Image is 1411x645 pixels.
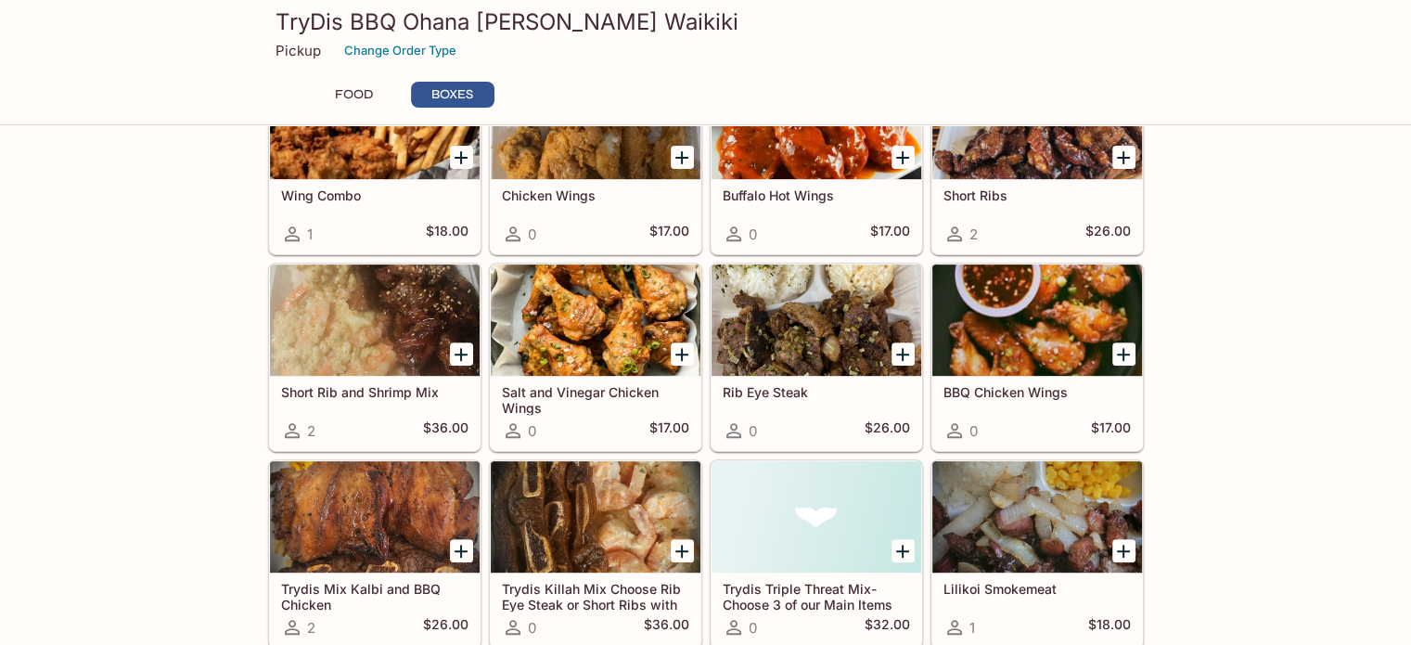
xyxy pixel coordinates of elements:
[313,82,396,108] button: Food
[749,226,757,243] span: 0
[269,67,481,254] a: Wing Combo1$18.00
[1112,539,1135,562] button: Add Lilikoi Smokemeat
[712,461,921,573] div: Trydis Triple Threat Mix-Choose 3 of our Main Items
[490,264,701,451] a: Salt and Vinegar Chicken Wings0$17.00
[723,187,910,203] h5: Buffalo Hot Wings
[450,539,473,562] button: Add Trydis Mix Kalbi and BBQ Chicken
[423,616,468,639] h5: $26.00
[931,264,1143,451] a: BBQ Chicken Wings0$17.00
[1112,146,1135,169] button: Add Short Ribs
[307,422,315,440] span: 2
[528,226,536,243] span: 0
[276,42,321,59] p: Pickup
[891,539,915,562] button: Add Trydis Triple Threat Mix-Choose 3 of our Main Items
[943,581,1131,597] h5: Lilikoi Smokemeat
[969,422,978,440] span: 0
[426,223,468,245] h5: $18.00
[281,187,468,203] h5: Wing Combo
[943,187,1131,203] h5: Short Ribs
[870,223,910,245] h5: $17.00
[490,67,701,254] a: Chicken Wings0$17.00
[969,226,978,243] span: 2
[1088,616,1131,639] h5: $18.00
[723,581,910,612] h5: Trydis Triple Threat Mix-Choose 3 of our Main Items
[270,461,480,573] div: Trydis Mix Kalbi and BBQ Chicken
[281,384,468,400] h5: Short Rib and Shrimp Mix
[269,264,481,451] a: Short Rib and Shrimp Mix2$36.00
[671,342,694,366] button: Add Salt and Vinegar Chicken Wings
[932,264,1142,376] div: BBQ Chicken Wings
[649,223,689,245] h5: $17.00
[932,68,1142,179] div: Short Ribs
[423,419,468,442] h5: $36.00
[932,461,1142,573] div: Lilikoi Smokemeat
[931,67,1143,254] a: Short Ribs2$26.00
[307,619,315,637] span: 2
[528,619,536,637] span: 0
[270,264,480,376] div: Short Rib and Shrimp Mix
[891,146,915,169] button: Add Buffalo Hot Wings
[270,68,480,179] div: Wing Combo
[450,146,473,169] button: Add Wing Combo
[491,461,700,573] div: Trydis Killah Mix Choose Rib Eye Steak or Short Ribs with BBQ Chicken or Creamy Garlic Shrimp
[749,619,757,637] span: 0
[450,342,473,366] button: Add Short Rib and Shrimp Mix
[649,419,689,442] h5: $17.00
[711,67,922,254] a: Buffalo Hot Wings0$17.00
[491,264,700,376] div: Salt and Vinegar Chicken Wings
[411,82,494,108] button: Boxes
[943,384,1131,400] h5: BBQ Chicken Wings
[491,68,700,179] div: Chicken Wings
[671,146,694,169] button: Add Chicken Wings
[711,264,922,451] a: Rib Eye Steak0$26.00
[865,616,910,639] h5: $32.00
[671,539,694,562] button: Add Trydis Killah Mix Choose Rib Eye Steak or Short Ribs with BBQ Chicken or Creamy Garlic Shrimp
[502,384,689,415] h5: Salt and Vinegar Chicken Wings
[712,68,921,179] div: Buffalo Hot Wings
[502,581,689,612] h5: Trydis Killah Mix Choose Rib Eye Steak or Short Ribs with BBQ Chicken or Creamy Garlic Shrimp
[502,187,689,203] h5: Chicken Wings
[336,36,465,65] button: Change Order Type
[712,264,921,376] div: Rib Eye Steak
[1112,342,1135,366] button: Add BBQ Chicken Wings
[749,422,757,440] span: 0
[307,226,313,243] span: 1
[281,581,468,612] h5: Trydis Mix Kalbi and BBQ Chicken
[865,419,910,442] h5: $26.00
[969,619,975,637] span: 1
[1091,419,1131,442] h5: $17.00
[276,7,1136,36] h3: TryDis BBQ Ohana [PERSON_NAME] Waikiki
[891,342,915,366] button: Add Rib Eye Steak
[1085,223,1131,245] h5: $26.00
[528,422,536,440] span: 0
[644,616,689,639] h5: $36.00
[723,384,910,400] h5: Rib Eye Steak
